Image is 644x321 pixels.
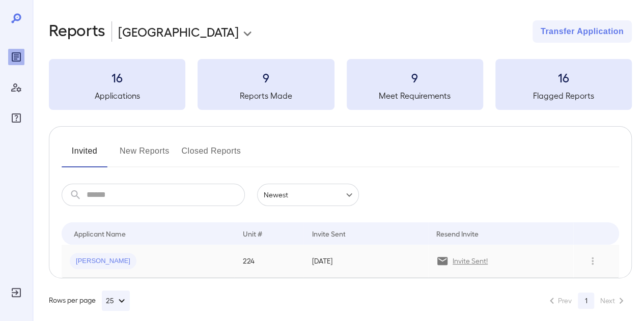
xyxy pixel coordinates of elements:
div: Unit # [243,227,262,240]
div: FAQ [8,110,24,126]
div: Manage Users [8,79,24,96]
button: 25 [102,290,130,311]
h3: 9 [347,69,483,85]
p: Invite Sent! [453,256,488,266]
div: Resend Invite [436,227,479,240]
div: Newest [257,184,359,206]
button: page 1 [578,293,594,309]
h5: Reports Made [198,90,334,102]
h5: Flagged Reports [495,90,632,102]
span: [PERSON_NAME] [70,256,136,266]
td: 224 [235,245,304,278]
h2: Reports [49,20,105,43]
div: Log Out [8,284,24,301]
div: Reports [8,49,24,65]
button: Closed Reports [182,143,241,167]
h3: 9 [198,69,334,85]
button: Invited [62,143,107,167]
div: Rows per page [49,290,130,311]
button: Row Actions [584,253,601,269]
button: New Reports [120,143,170,167]
h5: Applications [49,90,185,102]
h3: 16 [495,69,632,85]
p: [GEOGRAPHIC_DATA] [118,23,239,40]
summary: 16Applications9Reports Made9Meet Requirements16Flagged Reports [49,59,632,110]
td: [DATE] [303,245,428,278]
div: Applicant Name [74,227,126,240]
nav: pagination navigation [541,293,632,309]
div: Invite Sent [312,227,345,240]
h3: 16 [49,69,185,85]
button: Transfer Application [533,20,632,43]
h5: Meet Requirements [347,90,483,102]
